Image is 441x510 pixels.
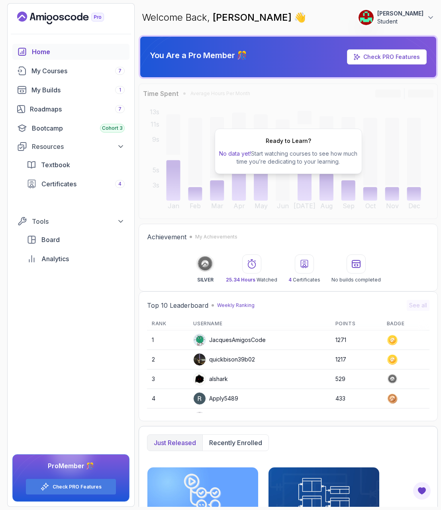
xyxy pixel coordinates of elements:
span: [PERSON_NAME] [213,12,294,23]
div: Resources [32,142,125,151]
td: 5 [147,408,188,428]
span: 7 [118,68,122,74]
a: analytics [22,251,129,267]
a: textbook [22,157,129,173]
p: Start watching courses to see how much time you’re dedicating to your learning. [218,150,359,166]
p: Welcome Back, [142,11,306,24]
th: Username [188,317,330,330]
button: See all [407,300,429,311]
span: 👋 [293,10,308,25]
td: 433 [331,389,382,408]
button: Recently enrolled [202,435,269,451]
div: JacquesAmigosCode [193,334,266,346]
span: Certificates [41,179,76,189]
p: Just released [154,438,196,447]
div: Bootcamp [32,123,125,133]
a: bootcamp [12,120,129,136]
a: courses [12,63,129,79]
p: Certificates [288,277,320,283]
td: 1271 [331,330,382,350]
span: 1 [119,87,121,93]
img: user profile image [194,393,206,404]
td: 2 [147,350,188,369]
h2: Achievement [147,232,186,242]
h2: Ready to Learn? [266,137,311,145]
span: No data yet! [219,150,251,157]
span: 7 [118,106,122,112]
a: builds [12,82,129,98]
div: Home [32,47,125,57]
p: [PERSON_NAME] [377,10,423,18]
p: No builds completed [331,277,381,283]
div: quickbison39b02 [193,353,255,366]
div: My Builds [31,85,125,95]
p: My Achievements [195,234,237,240]
div: My Courses [31,66,125,76]
button: Tools [12,214,129,229]
td: 1217 [331,350,382,369]
p: Weekly Ranking [217,302,255,309]
img: user profile image [194,354,206,365]
a: Landing page [17,12,122,24]
th: Rank [147,317,188,330]
p: Watched [226,277,277,283]
div: Roadmaps [30,104,125,114]
span: 4 [118,181,122,187]
a: board [22,232,129,248]
span: Textbook [41,160,70,170]
div: jvxdev [193,412,227,424]
button: Just released [147,435,202,451]
img: user profile image [194,373,206,385]
td: 1 [147,330,188,350]
button: user profile image[PERSON_NAME]Student [358,10,435,25]
th: Points [331,317,382,330]
p: You Are a Pro Member 🎊 [150,50,247,61]
div: Tools [32,217,125,226]
h2: Top 10 Leaderboard [147,301,208,310]
a: Check PRO Features [347,49,427,64]
span: Cohort 3 [102,125,123,131]
img: default monster avatar [194,412,206,424]
button: Resources [12,139,129,154]
button: Check PRO Features [25,479,116,495]
div: Apply5489 [193,392,238,405]
td: 375 [331,408,382,428]
th: Badge [382,317,429,330]
td: 4 [147,389,188,408]
img: default monster avatar [194,334,206,346]
td: 529 [331,369,382,389]
a: home [12,44,129,60]
a: certificates [22,176,129,192]
p: Student [377,18,423,25]
span: 4 [288,277,292,283]
span: 25.34 Hours [226,277,255,283]
div: alshark [193,373,228,385]
span: Board [41,235,60,244]
span: Analytics [41,254,69,264]
p: SILVER [197,277,214,283]
button: Open Feedback Button [412,481,431,500]
a: Check PRO Features [363,53,420,60]
td: 3 [147,369,188,389]
img: user profile image [359,10,374,25]
a: roadmaps [12,101,129,117]
p: Recently enrolled [209,438,262,447]
a: Check PRO Features [53,484,102,490]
